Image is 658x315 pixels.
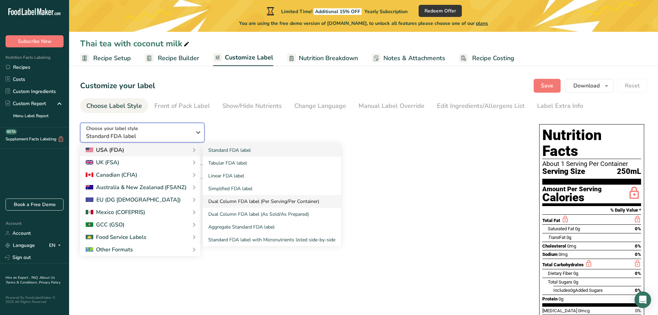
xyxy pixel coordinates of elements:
[6,275,55,285] a: About Us .
[203,144,341,157] a: Standard FDA label
[6,198,64,211] a: Book a Free Demo
[86,125,138,132] span: Choose your label style
[537,101,583,111] div: Label Extra Info
[578,308,590,313] span: 0mcg
[222,101,282,111] div: Show/Hide Nutrients
[625,82,640,90] span: Reset
[548,235,559,240] i: Trans
[542,243,566,249] span: Cholesterol
[542,160,641,167] div: About 1 Serving Per Container
[635,226,641,231] span: 0%
[39,280,60,285] a: Privacy Policy
[86,208,145,216] div: Mexico (COFEPRIS)
[203,182,341,195] a: Simplified FDA label
[635,291,651,308] div: Open Intercom Messenger
[31,275,40,280] a: FAQ .
[203,208,341,221] a: Dual Column FDA label (As Sold/As Prepared)
[86,183,187,192] div: Australia & New Zealanad (FSANZ)
[476,20,488,27] span: plans
[372,50,445,66] a: Notes & Attachments
[542,308,577,313] span: [MEDICAL_DATA]
[542,167,585,176] span: Serving Size
[80,123,204,142] button: Choose your label style Standard FDA label
[542,193,602,203] div: Calories
[635,243,641,249] span: 0%
[541,82,553,90] span: Save
[287,50,358,66] a: Nutrition Breakdown
[534,79,561,93] button: Save
[6,296,64,304] div: Powered By FoodLabelMaker © 2025 All Rights Reserved
[86,233,146,241] div: Food Service Labels
[419,5,462,17] button: Redeem Offer
[49,241,64,250] div: EN
[203,157,341,169] a: Tabular FDA label
[548,226,574,231] span: Saturated Fat
[80,80,155,92] h1: Customize your label
[80,50,131,66] a: Recipe Setup
[86,196,181,204] div: EU (DG [DEMOGRAPHIC_DATA])
[265,7,408,15] div: Limited Time!
[359,101,425,111] div: Manual Label Override
[575,226,580,231] span: 0g
[542,252,557,257] span: Sodium
[548,235,565,240] span: Fat
[86,146,124,154] div: USA (FDA)
[542,127,641,159] h1: Nutrition Facts
[6,275,30,280] a: Hire an Expert .
[80,37,191,50] div: Thai tea with coconut milk
[86,222,93,227] img: 2Q==
[225,53,273,62] span: Customize Label
[86,245,133,254] div: Other Formats
[573,279,578,285] span: 0g
[542,296,557,302] span: Protein
[425,7,456,15] span: Redeem Offer
[635,252,641,257] span: 0%
[6,100,46,107] div: Custom Report
[86,221,124,229] div: GCC (GSO)
[86,158,119,167] div: UK (FSA)
[6,129,17,135] div: BETA
[6,280,39,285] a: Terms & Conditions .
[6,239,35,251] a: Language
[145,50,199,66] a: Recipe Builder
[542,262,584,267] span: Total Carbohydrates
[566,235,571,240] span: 0g
[299,54,358,63] span: Nutrition Breakdown
[314,8,362,15] span: Additional 15% OFF
[437,101,525,111] div: Edit Ingredients/Allergens List
[548,279,572,285] span: Total Sugars
[6,35,64,47] button: Subscribe Now
[154,101,210,111] div: Front of Pack Label
[635,288,641,293] span: 0%
[203,233,341,246] a: Standard FDA label with Micronutrients listed side-by-side
[635,308,641,313] span: 0%
[383,54,445,63] span: Notes & Attachments
[86,101,142,111] div: Choose Label Style
[18,38,51,45] span: Subscribe Now
[618,79,647,93] button: Reset
[86,171,137,179] div: Canadian (CFIA)
[559,296,563,302] span: 0g
[542,206,641,214] section: % Daily Value *
[542,186,602,193] div: Amount Per Serving
[459,50,514,66] a: Recipe Costing
[86,132,191,140] span: Standard FDA label
[548,271,572,276] span: Dietary Fiber
[239,20,488,27] span: You are using the free demo version of [DOMAIN_NAME], to unlock all features please choose one of...
[203,169,341,182] a: Linear FDA label
[203,195,341,208] a: Dual Column FDA label (Per Serving/Per Container)
[213,50,273,66] a: Customize Label
[158,54,199,63] span: Recipe Builder
[635,271,641,276] span: 0%
[553,288,603,293] span: Includes Added Sugars
[364,8,408,15] span: Yearly Subscription
[472,54,514,63] span: Recipe Costing
[93,54,131,63] span: Recipe Setup
[559,252,568,257] span: 0mg
[565,79,613,93] button: Download
[570,288,575,293] span: 0g
[617,167,641,176] span: 250mL
[203,221,341,233] a: Aggregate Standard FDA label
[573,271,578,276] span: 0g
[573,82,600,90] span: Download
